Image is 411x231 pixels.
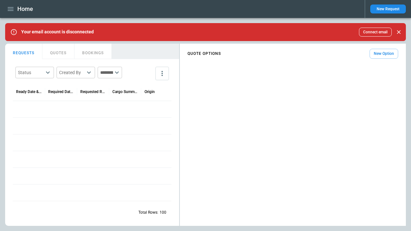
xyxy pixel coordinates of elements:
[144,90,155,94] div: Origin
[155,67,169,80] button: more
[74,44,112,59] button: BOOKINGS
[188,52,221,55] h4: QUOTE OPTIONS
[48,90,74,94] div: Required Date & Time (UTC)
[17,5,33,13] h1: Home
[18,69,44,76] div: Status
[59,69,85,76] div: Created By
[160,210,166,215] p: 100
[370,49,398,59] button: New Option
[370,4,406,13] button: New Request
[5,44,42,59] button: REQUESTS
[42,44,74,59] button: QUOTES
[138,210,158,215] p: Total Rows:
[394,28,403,37] button: Close
[21,29,94,35] p: Your email account is disconnected
[112,90,138,94] div: Cargo Summary
[394,25,403,39] div: dismiss
[180,46,406,61] div: scrollable content
[359,28,392,37] button: Connect email
[80,90,106,94] div: Requested Route
[16,90,42,94] div: Ready Date & Time (UTC)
